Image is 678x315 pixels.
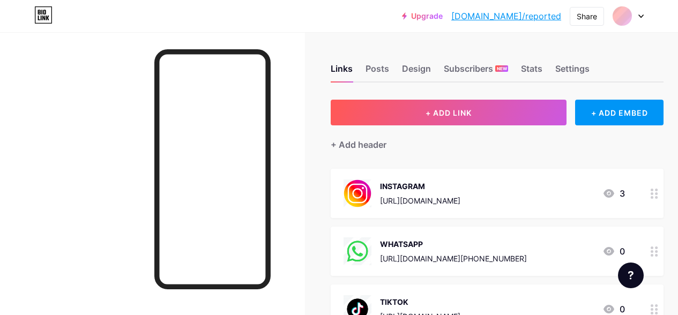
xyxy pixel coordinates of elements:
div: WHATSAPP [380,238,527,250]
div: INSTAGRAM [380,181,460,192]
div: TIKTOK [380,296,460,307]
div: 3 [602,187,625,200]
img: WHATSAPP [344,237,371,265]
div: Share [577,11,597,22]
span: NEW [497,65,507,72]
div: Design [402,62,431,81]
div: Links [331,62,353,81]
div: Settings [555,62,590,81]
a: [DOMAIN_NAME]/reported [451,10,561,22]
div: 0 [602,245,625,258]
div: + Add header [331,138,386,151]
div: Stats [521,62,542,81]
a: Upgrade [402,12,443,20]
div: Subscribers [444,62,508,81]
button: + ADD LINK [331,100,567,125]
div: [URL][DOMAIN_NAME][PHONE_NUMBER] [380,253,527,264]
span: + ADD LINK [426,108,472,117]
div: Posts [366,62,389,81]
div: + ADD EMBED [575,100,664,125]
div: [URL][DOMAIN_NAME] [380,195,460,206]
img: INSTAGRAM [344,179,371,207]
